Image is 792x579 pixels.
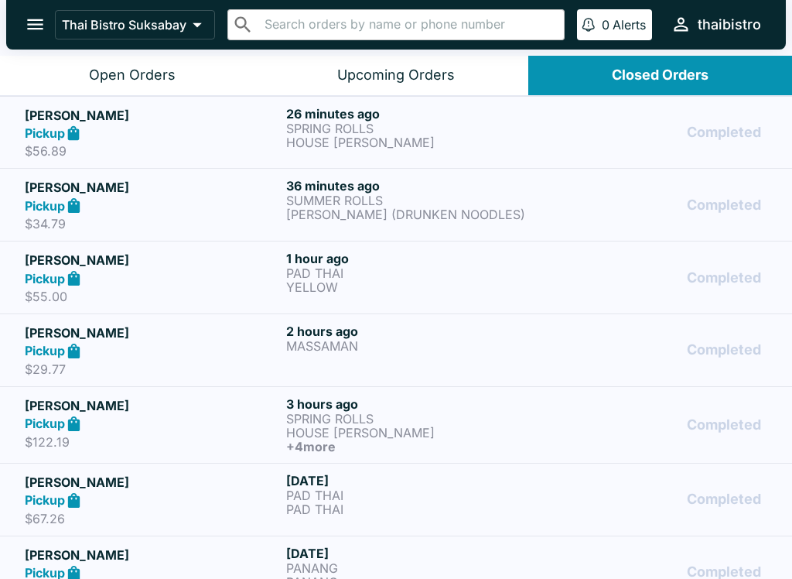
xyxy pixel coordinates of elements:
h5: [PERSON_NAME] [25,251,280,269]
p: $29.77 [25,361,280,377]
h6: 36 minutes ago [286,178,541,194]
h5: [PERSON_NAME] [25,324,280,342]
button: Thai Bistro Suksabay [55,10,215,39]
strong: Pickup [25,125,65,141]
p: PANANG [286,561,541,575]
div: Open Orders [89,67,176,84]
p: HOUSE [PERSON_NAME] [286,426,541,440]
p: 0 [602,17,609,33]
p: SUMMER ROLLS [286,194,541,207]
button: open drawer [15,5,55,44]
strong: Pickup [25,416,65,431]
h6: 26 minutes ago [286,106,541,122]
h6: + 4 more [286,440,541,454]
strong: Pickup [25,343,65,358]
input: Search orders by name or phone number [260,14,558,36]
p: $55.00 [25,289,280,304]
h6: 2 hours ago [286,324,541,339]
button: thaibistro [664,8,767,41]
p: PAD THAI [286,502,541,516]
h6: [DATE] [286,473,541,488]
h5: [PERSON_NAME] [25,546,280,564]
p: MASSAMAN [286,339,541,353]
h6: 3 hours ago [286,396,541,412]
p: PAD THAI [286,266,541,280]
p: [PERSON_NAME] (DRUNKEN NOODLES) [286,207,541,221]
p: PAD THAI [286,488,541,502]
h5: [PERSON_NAME] [25,178,280,197]
h5: [PERSON_NAME] [25,473,280,492]
p: SPRING ROLLS [286,412,541,426]
strong: Pickup [25,492,65,508]
strong: Pickup [25,198,65,214]
div: thaibistro [698,15,761,34]
h5: [PERSON_NAME] [25,396,280,415]
strong: Pickup [25,271,65,286]
p: YELLOW [286,280,541,294]
h6: 1 hour ago [286,251,541,266]
p: HOUSE [PERSON_NAME] [286,135,541,149]
p: $67.26 [25,511,280,526]
p: $122.19 [25,434,280,450]
h5: [PERSON_NAME] [25,106,280,125]
div: Upcoming Orders [337,67,455,84]
p: Thai Bistro Suksabay [62,17,186,33]
h6: [DATE] [286,546,541,561]
p: Alerts [613,17,646,33]
p: SPRING ROLLS [286,122,541,135]
p: $56.89 [25,143,280,159]
div: Closed Orders [612,67,708,84]
p: $34.79 [25,216,280,231]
